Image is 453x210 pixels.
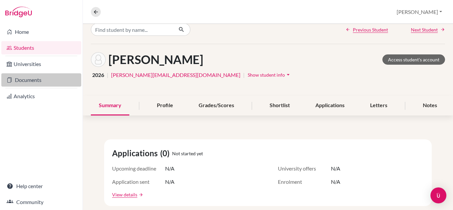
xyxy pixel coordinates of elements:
img: Bridge-U [5,7,32,17]
div: Grades/Scores [191,96,242,115]
div: Letters [362,96,395,115]
input: Find student by name... [91,23,173,36]
a: [PERSON_NAME][EMAIL_ADDRESS][DOMAIN_NAME] [111,71,240,79]
a: Access student's account [382,54,445,65]
button: Show student infoarrow_drop_down [247,70,292,80]
div: Applications [307,96,353,115]
a: Help center [1,179,81,193]
span: | [107,71,108,79]
span: Applications [112,147,160,159]
span: Upcoming deadline [112,165,165,173]
span: | [243,71,245,79]
i: arrow_drop_down [285,71,291,78]
a: Previous Student [346,26,388,33]
span: N/A [331,165,340,173]
span: N/A [331,178,340,186]
span: Previous Student [353,26,388,33]
span: University offers [278,165,331,173]
div: Summary [91,96,129,115]
div: Notes [415,96,445,115]
span: Next Student [411,26,438,33]
h1: [PERSON_NAME] [108,52,203,67]
span: (0) [160,147,172,159]
span: Enrolment [278,178,331,186]
a: Next Student [411,26,445,33]
div: Open Intercom Messenger [430,187,446,203]
span: N/A [165,178,174,186]
a: Students [1,41,81,54]
img: Christabel Magezi's avatar [91,52,106,67]
a: Universities [1,57,81,71]
a: Documents [1,73,81,87]
a: Analytics [1,90,81,103]
a: Home [1,25,81,38]
span: 2026 [92,71,104,79]
a: View details [112,191,137,198]
span: Show student info [248,72,285,78]
span: N/A [165,165,174,173]
div: Profile [149,96,181,115]
div: Shortlist [262,96,298,115]
button: [PERSON_NAME] [394,6,445,18]
a: Community [1,195,81,209]
span: Application sent [112,178,165,186]
a: arrow_forward [137,192,143,197]
span: Not started yet [172,150,203,157]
